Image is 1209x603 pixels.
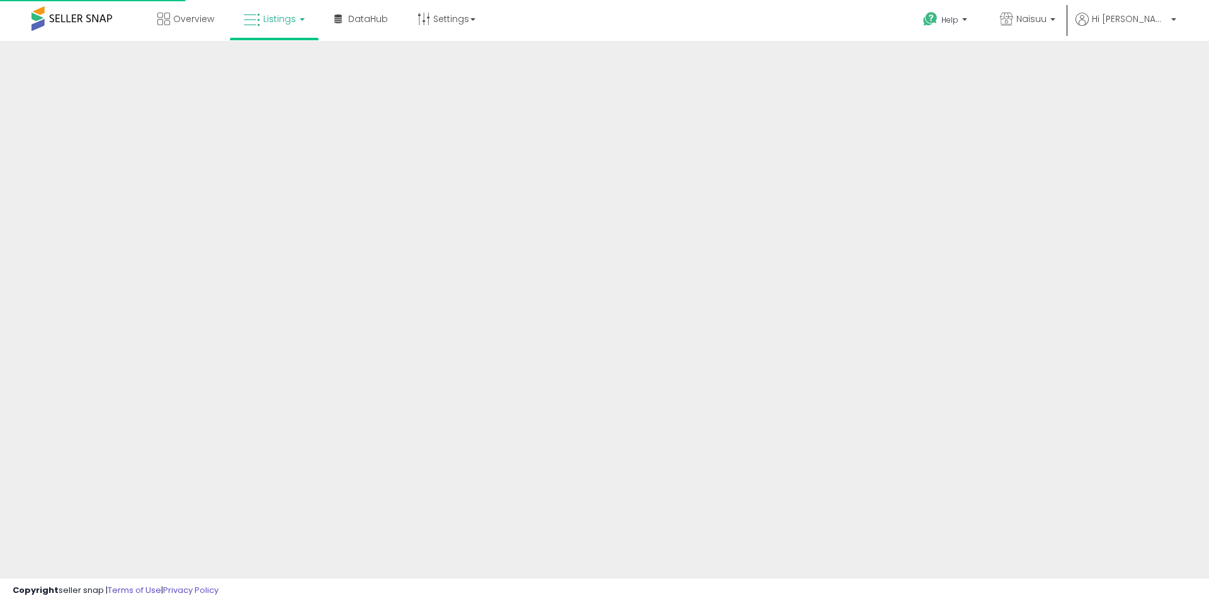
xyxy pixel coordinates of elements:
span: DataHub [348,13,388,25]
span: Help [941,14,958,25]
span: Overview [173,13,214,25]
span: Listings [263,13,296,25]
span: Naisuu [1016,13,1047,25]
a: Help [913,2,980,41]
i: Get Help [922,11,938,27]
a: Hi [PERSON_NAME] [1076,13,1176,41]
span: Hi [PERSON_NAME] [1092,13,1167,25]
